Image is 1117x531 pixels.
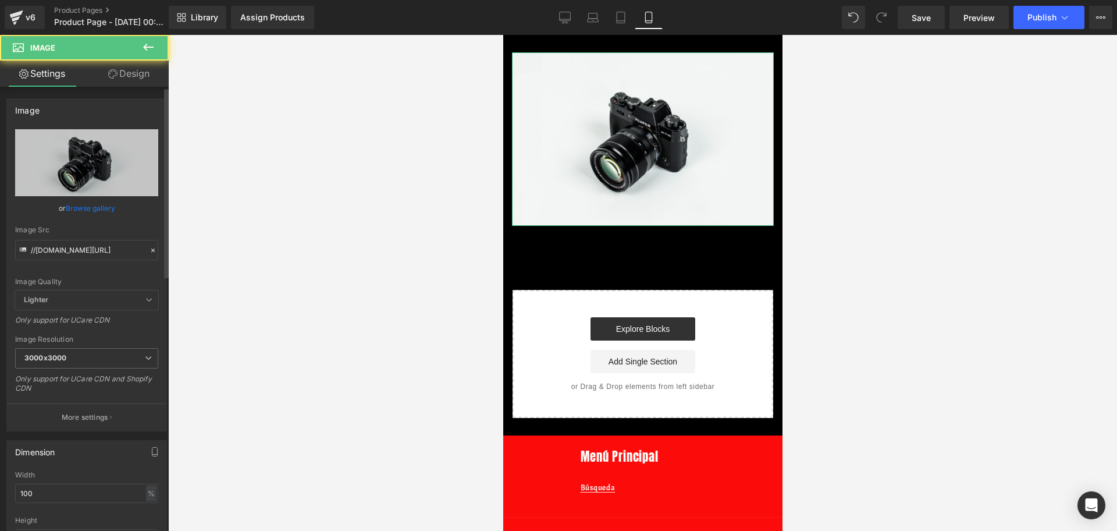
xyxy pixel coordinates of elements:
div: or [15,202,158,214]
h2: Menú Principal [77,415,202,430]
button: More [1089,6,1112,29]
a: Búsqueda [77,441,112,465]
div: Open Intercom Messenger [1077,491,1105,519]
a: Preview [949,6,1009,29]
span: Preview [963,12,995,24]
a: Add Single Section [87,315,192,338]
div: Width [15,471,158,479]
span: Save [912,12,931,24]
p: More settings [62,412,108,423]
input: auto [15,484,158,503]
p: or Drag & Drop elements from left sidebar [28,348,251,356]
span: Library [191,12,218,23]
a: Design [87,61,171,87]
button: More settings [7,403,166,431]
a: Browse gallery [66,198,115,218]
div: Dimension [15,441,55,457]
div: Only support for UCare CDN [15,316,158,332]
button: Undo [842,6,865,29]
div: Image Quality [15,278,158,286]
a: Tablet [607,6,635,29]
button: Publish [1013,6,1084,29]
a: Mobile [635,6,663,29]
b: 3000x3000 [24,353,66,362]
input: Link [15,240,158,260]
b: Lighter [24,295,48,304]
div: v6 [23,10,38,25]
button: Redo [870,6,893,29]
a: Desktop [551,6,579,29]
div: Only support for UCare CDN and Shopify CDN [15,374,158,401]
div: Image Resolution [15,335,158,344]
span: Publish [1027,13,1056,22]
span: Image [30,43,55,52]
a: Explore Blocks [87,282,192,306]
div: Image [15,99,40,115]
div: Image Src [15,226,158,234]
a: v6 [5,6,45,29]
a: Laptop [579,6,607,29]
div: Height [15,516,158,525]
span: Product Page - [DATE] 00:00:32 [54,17,166,27]
div: % [146,486,156,501]
a: New Library [169,6,226,29]
a: Product Pages [54,6,188,15]
div: Assign Products [240,13,305,22]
